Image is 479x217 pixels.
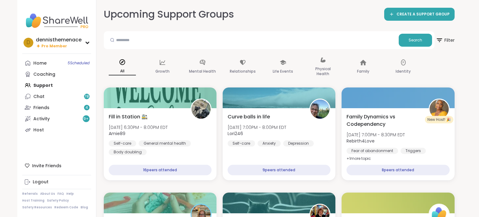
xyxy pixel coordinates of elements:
[33,94,44,100] div: Chat
[155,68,170,75] p: Growth
[347,132,405,138] span: [DATE] 7:00PM - 8:30PM EDT
[397,12,450,17] span: CREATE A SUPPORT GROUP
[357,68,369,75] p: Family
[347,138,375,144] b: Rebirth4Love
[33,105,49,111] div: Friends
[22,192,38,196] a: Referrals
[81,205,88,210] a: Blog
[109,130,125,137] b: Amie89
[401,148,426,154] div: Triggers
[22,10,91,32] img: ShareWell Nav Logo
[22,160,91,171] div: Invite Friends
[22,91,91,102] a: Chat78
[436,31,455,49] button: Filter
[33,127,44,133] div: Host
[430,100,449,119] img: Rebirth4Love
[109,67,136,75] p: All
[33,179,48,185] div: Logout
[22,205,52,210] a: Safety Resources
[191,100,211,119] img: Amie89
[228,130,243,137] b: Lori246
[258,140,281,147] div: Anxiety
[396,68,411,75] p: Identity
[228,124,286,130] span: [DATE] 7:00PM - 8:00PM EDT
[40,192,55,196] a: About Us
[425,116,453,123] div: New Host! 🎉
[228,165,330,175] div: 9 peers attended
[84,94,89,99] span: 78
[86,105,88,110] span: 4
[27,39,30,47] span: d
[283,140,314,147] div: Depression
[109,149,147,155] div: Body doubling
[22,177,91,188] a: Logout
[47,198,69,203] a: Safety Policy
[57,192,64,196] a: FAQ
[33,60,47,66] div: Home
[309,65,337,78] p: Physical Health
[109,140,136,147] div: Self-care
[22,113,91,124] a: Activity9+
[22,69,91,80] a: Coaching
[109,113,148,121] span: Fill in Station 🚉
[68,61,90,66] span: 5 Scheduled
[347,165,449,175] div: 8 peers attended
[109,124,168,130] span: [DATE] 6:30PM - 8:00PM EDT
[347,113,422,128] span: Family Dynamics vs Codependency
[54,205,78,210] a: Redeem Code
[384,8,455,21] a: CREATE A SUPPORT GROUP
[22,198,44,203] a: Host Training
[347,148,398,154] div: Fear of abandonment
[33,71,55,78] div: Coaching
[409,37,422,43] span: Search
[228,140,255,147] div: Self-care
[109,165,212,175] div: 16 peers attended
[104,7,239,21] h2: Upcoming Support Groups
[33,116,50,122] div: Activity
[273,68,293,75] p: Life Events
[139,140,191,147] div: General mental health
[228,113,270,121] span: Curve balls in life
[66,192,74,196] a: Help
[436,33,455,48] span: Filter
[399,34,432,47] button: Search
[310,100,330,119] img: Lori246
[36,36,82,43] div: dennisthemenace
[83,116,89,121] span: 9 +
[41,44,67,49] span: Pro Member
[22,102,91,113] a: Friends4
[230,68,256,75] p: Relationships
[22,57,91,69] a: Home5Scheduled
[85,72,90,77] iframe: Spotlight
[236,11,241,16] iframe: Spotlight
[22,124,91,135] a: Host
[189,68,216,75] p: Mental Health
